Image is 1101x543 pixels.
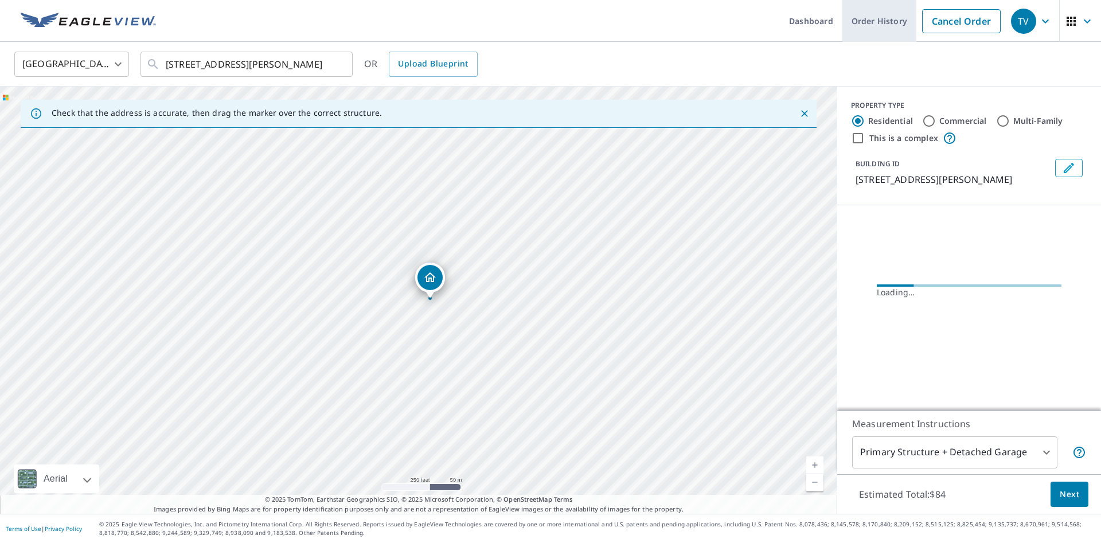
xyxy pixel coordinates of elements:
a: Upload Blueprint [389,52,477,77]
div: Aerial [40,464,71,493]
button: Close [797,106,812,121]
label: Residential [868,115,913,127]
p: [STREET_ADDRESS][PERSON_NAME] [856,173,1051,186]
a: OpenStreetMap [503,495,552,503]
div: Aerial [14,464,99,493]
div: OR [364,52,478,77]
input: Search by address or latitude-longitude [166,48,329,80]
div: TV [1011,9,1036,34]
label: Multi-Family [1013,115,1063,127]
span: Upload Blueprint [398,57,468,71]
p: Measurement Instructions [852,417,1086,431]
a: Terms of Use [6,525,41,533]
p: Check that the address is accurate, then drag the marker over the correct structure. [52,108,382,118]
p: © 2025 Eagle View Technologies, Inc. and Pictometry International Corp. All Rights Reserved. Repo... [99,520,1095,537]
p: | [6,525,82,532]
img: EV Logo [21,13,156,30]
a: Current Level 17, Zoom In [806,456,823,474]
div: PROPERTY TYPE [851,100,1087,111]
p: BUILDING ID [856,159,900,169]
div: Dropped pin, building 1, Residential property, 23 Long Dr Cumberland, MD 21502 [415,263,445,298]
a: Privacy Policy [45,525,82,533]
p: Estimated Total: $84 [850,482,955,507]
span: © 2025 TomTom, Earthstar Geographics SIO, © 2025 Microsoft Corporation, © [265,495,573,505]
a: Terms [554,495,573,503]
a: Current Level 17, Zoom Out [806,474,823,491]
button: Edit building 1 [1055,159,1083,177]
span: Next [1060,487,1079,502]
div: Loading… [877,287,1061,298]
label: Commercial [939,115,987,127]
a: Cancel Order [922,9,1001,33]
div: [GEOGRAPHIC_DATA] [14,48,129,80]
label: This is a complex [869,132,938,144]
button: Next [1051,482,1088,507]
span: Your report will include the primary structure and a detached garage if one exists. [1072,446,1086,459]
div: Primary Structure + Detached Garage [852,436,1057,468]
